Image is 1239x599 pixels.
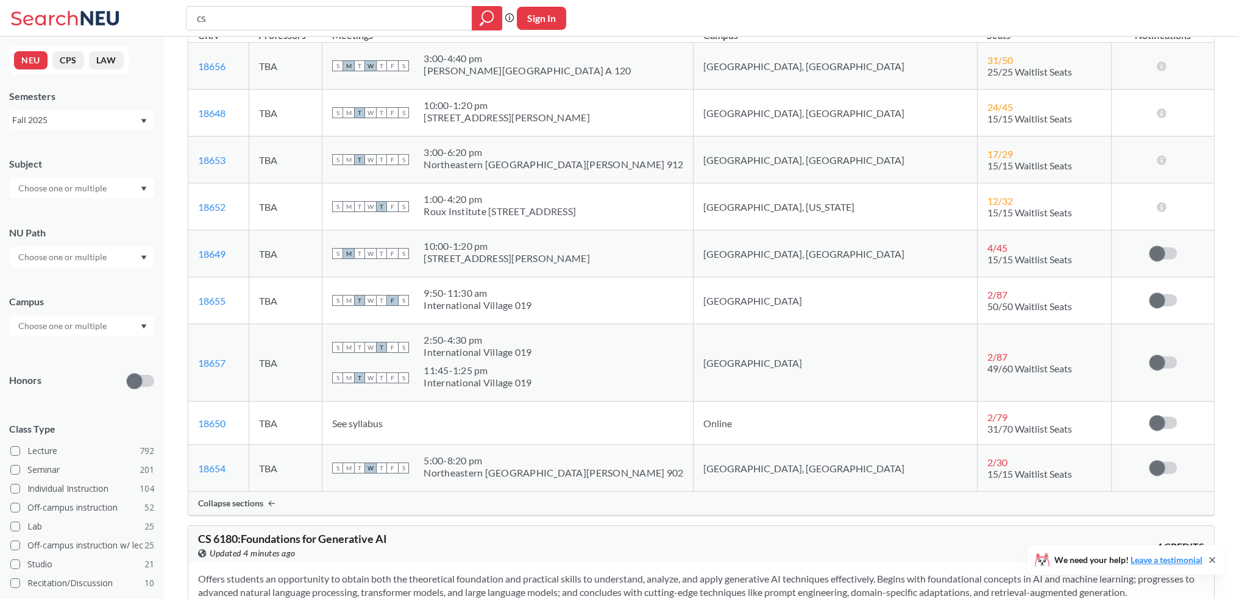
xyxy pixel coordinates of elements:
label: Lab [10,519,154,534]
span: 792 [140,444,154,458]
span: W [365,154,376,165]
div: 2:50 - 4:30 pm [424,334,531,346]
span: T [376,295,387,306]
div: Northeastern [GEOGRAPHIC_DATA][PERSON_NAME] 902 [424,467,683,479]
span: 31 / 50 [987,54,1013,66]
span: 52 [144,501,154,514]
span: F [387,248,398,259]
span: F [387,107,398,118]
section: Offers students an opportunity to obtain both the theoretical foundation and practical skills to ... [198,572,1204,599]
span: 2 / 79 [987,411,1007,423]
span: W [365,342,376,353]
span: 201 [140,463,154,477]
a: 18649 [198,248,225,260]
div: [STREET_ADDRESS][PERSON_NAME] [424,252,589,264]
td: Online [694,402,977,445]
span: F [387,342,398,353]
td: TBA [249,90,322,136]
span: F [387,201,398,212]
span: 50/50 Waitlist Seats [987,300,1072,312]
span: M [343,154,354,165]
span: S [398,342,409,353]
span: 15/15 Waitlist Seats [987,468,1072,480]
span: T [376,60,387,71]
label: Seminar [10,462,154,478]
button: CPS [52,51,84,69]
div: International Village 019 [424,377,531,389]
span: T [354,342,365,353]
span: T [376,107,387,118]
span: W [365,248,376,259]
span: 10 [144,576,154,590]
span: F [387,295,398,306]
span: Updated 4 minutes ago [210,547,296,560]
span: 2 / 87 [987,351,1007,363]
span: 17 / 29 [987,148,1013,160]
a: 18654 [198,463,225,474]
span: T [376,248,387,259]
label: Recitation/Discussion [10,575,154,591]
div: 3:00 - 4:40 pm [424,52,631,65]
td: [GEOGRAPHIC_DATA], [GEOGRAPHIC_DATA] [694,445,977,492]
td: TBA [249,402,322,445]
span: S [398,248,409,259]
div: Subject [9,157,154,171]
span: F [387,463,398,473]
span: S [332,342,343,353]
span: S [332,60,343,71]
span: T [354,463,365,473]
svg: Dropdown arrow [141,324,147,329]
span: W [365,201,376,212]
span: S [398,60,409,71]
span: 15/15 Waitlist Seats [987,207,1072,218]
span: 25/25 Waitlist Seats [987,66,1072,77]
td: [GEOGRAPHIC_DATA], [US_STATE] [694,183,977,230]
div: NU Path [9,226,154,239]
span: M [343,463,354,473]
input: Choose one or multiple [12,319,115,333]
td: [GEOGRAPHIC_DATA] [694,277,977,324]
input: Choose one or multiple [12,181,115,196]
span: 25 [144,539,154,552]
span: 2 / 30 [987,456,1007,468]
div: 5:00 - 8:20 pm [424,455,683,467]
a: 18648 [198,107,225,119]
div: Fall 2025Dropdown arrow [9,110,154,130]
span: S [332,248,343,259]
span: 21 [144,558,154,571]
td: [GEOGRAPHIC_DATA], [GEOGRAPHIC_DATA] [694,136,977,183]
div: Dropdown arrow [9,247,154,268]
span: CS 6180 : Foundations for Generative AI [198,532,387,545]
div: Roux Institute [STREET_ADDRESS] [424,205,576,218]
span: S [398,372,409,383]
span: W [365,107,376,118]
span: 15/15 Waitlist Seats [987,253,1072,265]
span: S [332,107,343,118]
span: T [376,372,387,383]
svg: magnifying glass [480,10,494,27]
span: S [332,201,343,212]
div: 3:00 - 6:20 pm [424,146,683,158]
td: TBA [249,136,322,183]
span: M [343,342,354,353]
a: 18656 [198,60,225,72]
a: Leave a testimonial [1131,555,1202,565]
div: International Village 019 [424,299,531,311]
span: S [398,463,409,473]
span: S [332,295,343,306]
span: S [332,154,343,165]
span: T [354,154,365,165]
a: 18652 [198,201,225,213]
td: TBA [249,324,322,402]
span: T [354,248,365,259]
div: Dropdown arrow [9,316,154,336]
div: magnifying glass [472,6,502,30]
span: T [354,372,365,383]
span: F [387,154,398,165]
svg: Dropdown arrow [141,186,147,191]
button: NEU [14,51,48,69]
span: F [387,60,398,71]
a: 18657 [198,357,225,369]
svg: Dropdown arrow [141,255,147,260]
span: W [365,372,376,383]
